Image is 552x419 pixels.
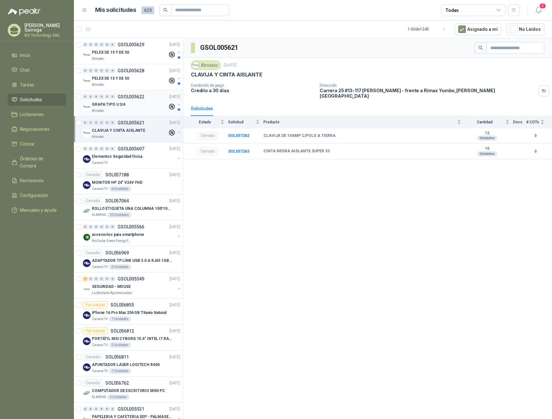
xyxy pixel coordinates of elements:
p: GRAPA TIPO U 3/4 [92,102,125,108]
p: Dirección [320,83,536,88]
div: Todas [445,7,459,14]
p: GSOL005607 [118,147,144,151]
div: 0 [110,120,115,125]
span: 629 [141,6,154,14]
div: Almatec [191,60,221,70]
a: Inicio [8,49,66,61]
img: Company Logo [83,207,91,215]
th: Producto [263,116,465,128]
p: [DATE] [169,302,180,308]
span: Configuración [20,192,48,199]
div: 0 [105,407,110,411]
a: Por cotizarSOL056855[DATE] Company LogoiPhone 16 Pro Max 256 GB Titanio NaturalCaracol TV1 Unidades [74,299,183,325]
div: 0 [105,94,110,99]
span: search [163,8,168,12]
p: [DATE] [169,94,180,100]
div: Cerrado [198,132,218,140]
p: Caracol TV [92,316,108,322]
p: accesorios para smartphone [92,232,144,238]
p: Condición de pago [191,83,315,88]
div: Cerrado [83,249,103,257]
p: PELEX DE 15 Y DE 50 [92,49,129,56]
p: Elementos Seguridad Fisica [92,154,142,160]
a: CerradoSOL057188[DATE] Company LogoMONITOR HP 24" V24V FHDCaracol TV6 Unidades [74,168,183,194]
div: 0 [88,42,93,47]
div: Unidades [477,136,497,141]
p: SOL056762 [105,381,129,385]
p: Almatec [92,134,104,139]
div: 0 [83,407,88,411]
div: 6 Unidades [109,186,131,192]
p: GSOL005531 [118,407,144,411]
div: 0 [83,94,88,99]
p: [DATE] [169,224,180,230]
div: Cerrado [83,353,103,361]
a: 1 0 0 0 0 0 GSOL005549[DATE] Company LogoSEGURIDAD - MOUSELa Montaña Agromercados [83,275,182,296]
div: 0 [94,94,99,99]
div: 0 [88,68,93,73]
div: Cerrado [198,147,218,155]
p: Almatec [92,56,104,61]
a: Órdenes de Compra [8,153,66,172]
p: SEGURIDAD - MOUSE [92,284,131,290]
img: Company Logo [83,181,91,189]
h1: Mis solicitudes [95,5,136,15]
div: 1 - 50 de 1245 [408,24,450,34]
p: [DATE] [169,328,180,334]
button: 3 [533,4,544,16]
th: Docs [513,116,526,128]
div: 0 [83,42,88,47]
p: [PERSON_NAME] Quiroga [24,23,66,32]
p: GSOL005628 [118,68,144,73]
div: 0 [94,120,99,125]
span: search [478,46,483,50]
a: Remisiones [8,174,66,187]
div: 0 [94,68,99,73]
p: Caracol TV [92,264,108,270]
div: 0 [94,277,99,281]
div: 0 [94,225,99,229]
span: Estado [191,120,219,124]
a: SOL057262 [228,133,249,138]
div: 0 [88,407,93,411]
a: Configuración [8,189,66,201]
b: 0 [526,133,544,139]
p: SOL056969 [105,251,129,255]
div: 0 [94,147,99,151]
img: Company Logo [83,259,91,267]
div: 0 [105,277,110,281]
a: SOL057263 [228,149,249,154]
img: Company Logo [83,389,91,397]
div: 3 Unidades [109,264,131,270]
p: [DATE] [169,146,180,152]
p: PELEX DE 15 Y DE 50 [92,76,129,82]
a: CerradoSOL056762[DATE] Company LogoCOMPUTADOR DE ESCRITORIO MINI PCKLARENS5 Unidades [74,377,183,403]
p: SOL056812 [111,329,134,333]
div: 0 [99,277,104,281]
img: Company Logo [83,155,91,163]
p: Caracol TV [92,160,108,165]
p: PORTÁTIL MSI CYBORG 15.6" INTEL I7 RAM 32GB - 1 TB / Nvidia GeForce RTX 4050 [92,336,172,342]
p: KLARENS [92,212,106,218]
div: 0 [99,225,104,229]
p: Almatec [92,108,104,113]
p: GSOL005549 [118,277,144,281]
div: 0 [99,147,104,151]
div: 0 [94,42,99,47]
div: 1 Unidades [109,316,131,322]
a: CerradoSOL057064[DATE] Company LogoROLLO ETIQUETA UNA COLUMNA 100*100*500unKLARENS20 Unidades [74,194,183,220]
span: Solicitudes [20,96,42,103]
a: Chat [8,64,66,76]
div: 0 [99,120,104,125]
div: 0 [88,120,93,125]
p: CLAVIJA Y CINTA AISLANTE [92,128,145,134]
div: 0 [110,68,115,73]
div: 0 [110,225,115,229]
b: 12 [465,131,509,136]
div: Solicitudes [191,105,213,112]
p: APUNTADOR LÁSER LOGITECH R400 [92,362,160,368]
img: Company Logo [83,77,91,85]
p: [DATE] [169,354,180,360]
p: [DATE] [169,250,180,256]
span: 3 [539,3,546,9]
